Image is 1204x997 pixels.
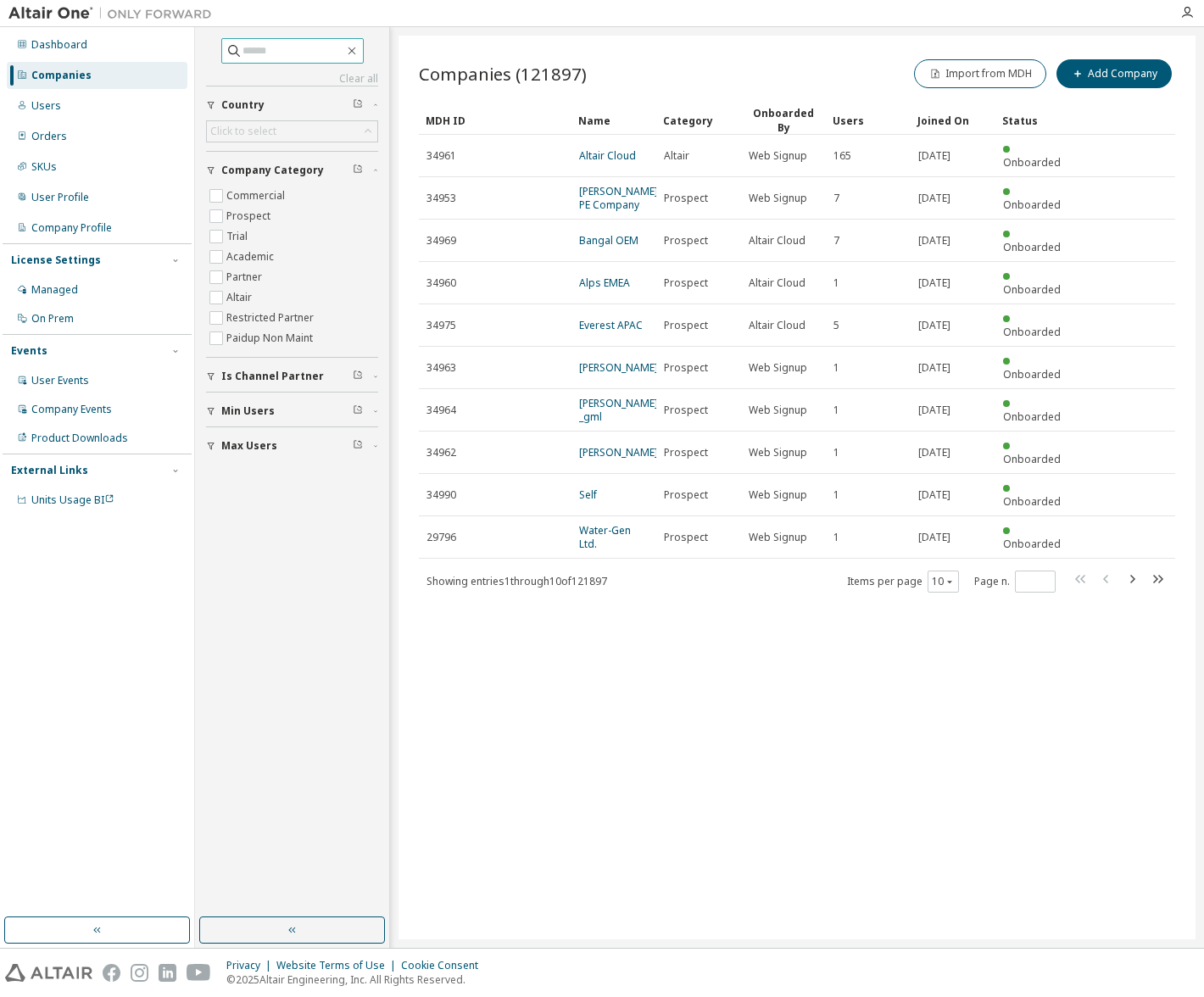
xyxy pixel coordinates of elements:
button: 10 [932,575,955,588]
span: [DATE] [918,361,950,375]
div: Onboarded By [748,106,819,135]
label: Prospect [226,206,274,226]
span: Max Users [221,439,277,453]
span: Web Signup [749,404,807,417]
span: [DATE] [918,531,950,544]
span: 34964 [426,404,456,417]
span: 29796 [426,531,456,544]
span: Prospect [664,276,708,290]
img: youtube.svg [187,964,211,982]
span: 1 [833,531,839,544]
button: Company Category [206,152,378,189]
div: Website Terms of Use [276,959,401,972]
label: Trial [226,226,251,247]
span: Altair Cloud [749,319,805,332]
span: 34962 [426,446,456,460]
span: 1 [833,404,839,417]
a: Altair Cloud [579,148,636,163]
a: [PERSON_NAME] _gml [579,396,658,424]
span: Prospect [664,234,708,248]
a: Clear all [206,72,378,86]
a: [PERSON_NAME] [579,360,658,375]
span: Prospect [664,361,708,375]
span: 34963 [426,361,456,375]
button: Country [206,86,378,124]
span: Prospect [664,192,708,205]
span: Prospect [664,404,708,417]
span: 1 [833,488,839,502]
div: Managed [31,283,78,297]
span: Is Channel Partner [221,370,324,383]
span: Onboarded [1003,325,1061,339]
span: 165 [833,149,851,163]
span: Clear filter [353,98,363,112]
button: Is Channel Partner [206,358,378,395]
div: Orders [31,130,67,143]
label: Paidup Non Maint [226,328,316,348]
div: Events [11,344,47,358]
div: Click to select [210,125,276,138]
span: Showing entries 1 through 10 of 121897 [426,574,607,588]
span: 7 [833,192,839,205]
span: 1 [833,276,839,290]
span: 34961 [426,149,456,163]
span: Web Signup [749,149,807,163]
div: Dashboard [31,38,87,52]
span: Altair [664,149,689,163]
span: Onboarded [1003,240,1061,254]
span: Onboarded [1003,409,1061,424]
div: User Profile [31,191,89,204]
span: Company Category [221,164,324,177]
span: Companies (121897) [419,62,587,86]
div: Product Downloads [31,432,128,445]
div: External Links [11,464,88,477]
p: © 2025 Altair Engineering, Inc. All Rights Reserved. [226,972,488,987]
button: Max Users [206,427,378,465]
span: 5 [833,319,839,332]
span: [DATE] [918,488,950,502]
span: Units Usage BI [31,493,114,507]
a: Self [579,487,597,502]
span: [DATE] [918,276,950,290]
button: Add Company [1056,59,1172,88]
span: Onboarded [1003,537,1061,551]
span: [DATE] [918,234,950,248]
span: Prospect [664,446,708,460]
span: Clear filter [353,164,363,177]
span: 34960 [426,276,456,290]
img: Altair One [8,5,220,22]
span: Prospect [664,319,708,332]
span: Onboarded [1003,494,1061,509]
div: On Prem [31,312,74,326]
span: Onboarded [1003,367,1061,382]
div: User Events [31,374,89,387]
span: Prospect [664,531,708,544]
img: instagram.svg [131,964,148,982]
div: Click to select [207,121,377,142]
div: SKUs [31,160,57,174]
span: [DATE] [918,319,950,332]
span: [DATE] [918,404,950,417]
div: Company Profile [31,221,112,235]
div: Joined On [917,107,989,134]
img: facebook.svg [103,964,120,982]
span: Altair Cloud [749,234,805,248]
span: Onboarded [1003,155,1061,170]
label: Restricted Partner [226,308,317,328]
span: Onboarded [1003,282,1061,297]
label: Academic [226,247,277,267]
a: [PERSON_NAME] PE Company [579,184,658,212]
div: Users [833,107,904,134]
span: 34990 [426,488,456,502]
span: Web Signup [749,361,807,375]
a: Bangal OEM [579,233,638,248]
span: Country [221,98,265,112]
span: Clear filter [353,370,363,383]
span: 7 [833,234,839,248]
img: altair_logo.svg [5,964,92,982]
span: Web Signup [749,192,807,205]
label: Altair [226,287,255,308]
div: Company Events [31,403,112,416]
span: [DATE] [918,149,950,163]
span: Web Signup [749,488,807,502]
